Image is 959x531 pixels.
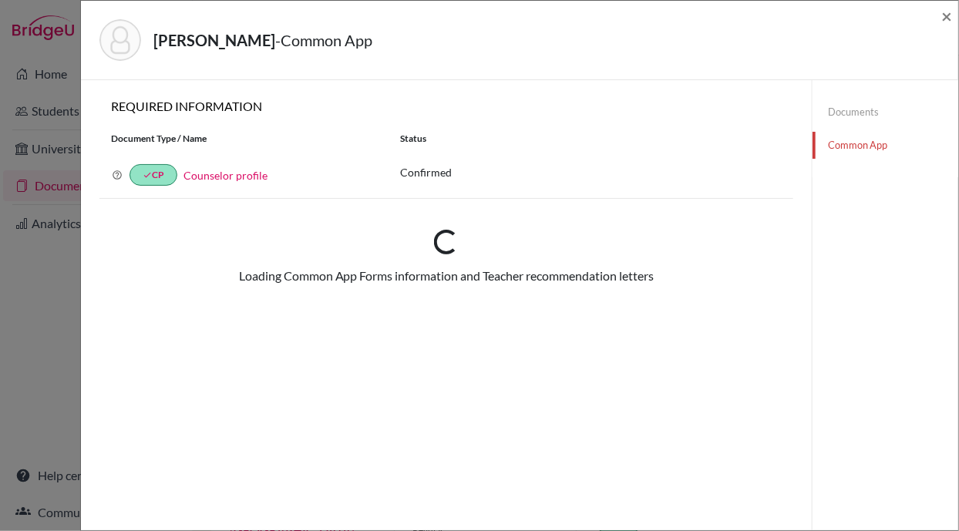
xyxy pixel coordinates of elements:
[813,132,958,159] a: Common App
[941,5,952,27] span: ×
[143,170,152,180] i: done
[400,164,782,180] p: Confirmed
[99,132,389,146] div: Document Type / Name
[130,164,177,186] a: doneCP
[153,31,275,49] strong: [PERSON_NAME]
[183,169,268,182] a: Counselor profile
[941,7,952,25] button: Close
[239,267,654,285] div: Loading Common App Forms information and Teacher recommendation letters
[389,132,793,146] div: Status
[99,99,793,113] h6: REQUIRED INFORMATION
[813,99,958,126] a: Documents
[275,31,372,49] span: - Common App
